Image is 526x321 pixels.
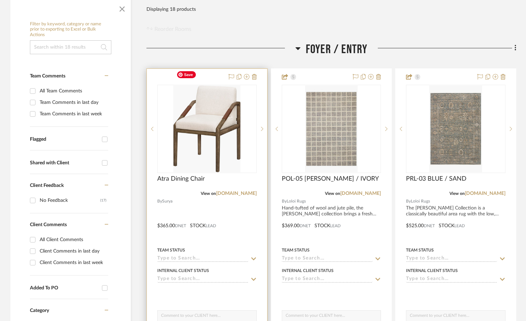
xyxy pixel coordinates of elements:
[449,191,465,196] span: View on
[162,198,173,205] span: Surya
[282,256,373,262] input: Type to Search…
[40,195,100,206] div: No Feedback
[406,247,434,253] div: Team Status
[282,247,310,253] div: Team Status
[406,175,467,183] span: PRL-03 BLUE / SAND
[201,191,216,196] span: View on
[305,85,358,172] img: POL-05 CJ SLATE / IVORY
[146,25,191,33] button: Reorder Rooms
[30,308,49,314] span: Category
[177,71,196,78] span: Save
[30,74,65,79] span: Team Comments
[429,85,482,172] img: PRL-03 BLUE / SAND
[157,267,209,274] div: Internal Client Status
[40,108,106,120] div: Team Comments in last week
[40,234,106,245] div: All Client Comments
[40,246,106,257] div: Client Comments in last day
[30,137,98,142] div: Flagged
[157,256,248,262] input: Type to Search…
[282,175,379,183] span: POL-05 [PERSON_NAME] / IVORY
[30,222,67,227] span: Client Comments
[282,276,373,283] input: Type to Search…
[406,276,497,283] input: Type to Search…
[157,198,162,205] span: By
[115,1,129,15] button: Close
[146,2,196,16] div: Displaying 18 products
[158,85,256,173] div: 0
[40,257,106,268] div: Client Comments in last week
[30,22,111,38] h6: Filter by keyword, category or name prior to exporting to Excel or Bulk Actions
[30,160,98,166] div: Shared with Client
[340,191,381,196] a: [DOMAIN_NAME]
[100,195,106,206] div: (17)
[174,85,240,172] img: Atra Dining Chair
[40,97,106,108] div: Team Comments in last day
[282,198,287,205] span: By
[325,191,340,196] span: View on
[411,198,430,205] span: Loloi Rugs
[406,198,411,205] span: By
[154,25,191,33] span: Reorder Rooms
[30,183,64,188] span: Client Feedback
[306,42,368,57] span: Foyer / Entry
[157,175,205,183] span: Atra Dining Chair
[287,198,306,205] span: Loloi Rugs
[30,285,98,291] div: Added To PO
[40,85,106,97] div: All Team Comments
[282,267,334,274] div: Internal Client Status
[157,276,248,283] input: Type to Search…
[406,267,458,274] div: Internal Client Status
[216,191,257,196] a: [DOMAIN_NAME]
[465,191,505,196] a: [DOMAIN_NAME]
[30,40,111,54] input: Search within 18 results
[406,256,497,262] input: Type to Search…
[157,247,185,253] div: Team Status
